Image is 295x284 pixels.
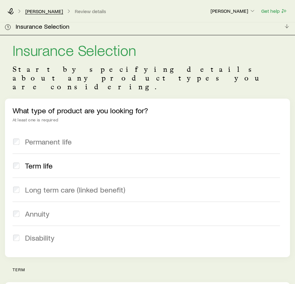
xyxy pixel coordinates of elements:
p: What type of product are you looking for? [13,106,282,115]
button: [PERSON_NAME] [210,7,256,15]
div: At least one is required [13,117,282,122]
a: [PERSON_NAME] [25,8,63,14]
p: [PERSON_NAME] [211,8,256,14]
span: Long term care (linked benefit) [25,185,125,194]
input: Disability [13,235,19,241]
input: Permanent life [13,139,19,145]
span: Term life [25,161,53,170]
span: Permanent life [25,137,72,146]
span: Annuity [25,209,49,218]
p: Start by specifying details about any product types you are considering. [13,65,282,91]
p: term [13,267,290,272]
input: Long term care (linked benefit) [13,187,19,193]
input: Annuity [13,211,19,217]
button: Review details [74,8,106,14]
h2: Insurance Selection [13,42,282,57]
span: Disability [25,233,54,242]
input: Term life [13,163,19,169]
button: Get help [261,7,287,15]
